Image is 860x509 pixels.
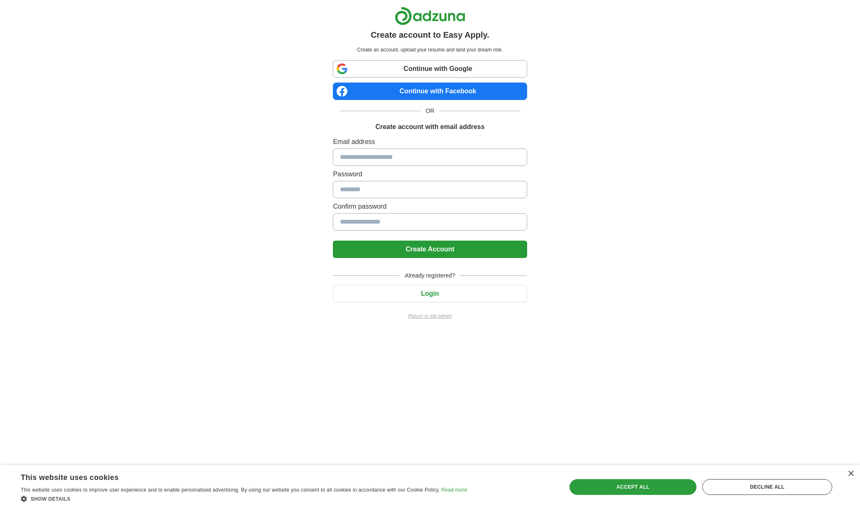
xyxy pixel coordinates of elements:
[569,479,697,495] div: Accept all
[333,202,527,212] label: Confirm password
[333,83,527,100] a: Continue with Facebook
[333,290,527,297] a: Login
[395,7,465,25] img: Adzuna logo
[333,285,527,302] button: Login
[21,494,467,503] div: Show details
[371,29,489,41] h1: Create account to Easy Apply.
[333,312,527,320] a: Return to job advert
[335,46,525,54] p: Create an account, upload your resume and land your dream role.
[21,487,440,493] span: This website uses cookies to improve user experience and to enable personalised advertising. By u...
[333,241,527,258] button: Create Account
[333,137,527,147] label: Email address
[21,470,446,482] div: This website uses cookies
[848,471,854,477] div: Close
[702,479,832,495] div: Decline all
[400,271,460,280] span: Already registered?
[333,169,527,179] label: Password
[421,107,440,115] span: OR
[441,487,467,493] a: Read more, opens a new window
[333,60,527,78] a: Continue with Google
[31,496,71,502] span: Show details
[375,122,484,132] h1: Create account with email address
